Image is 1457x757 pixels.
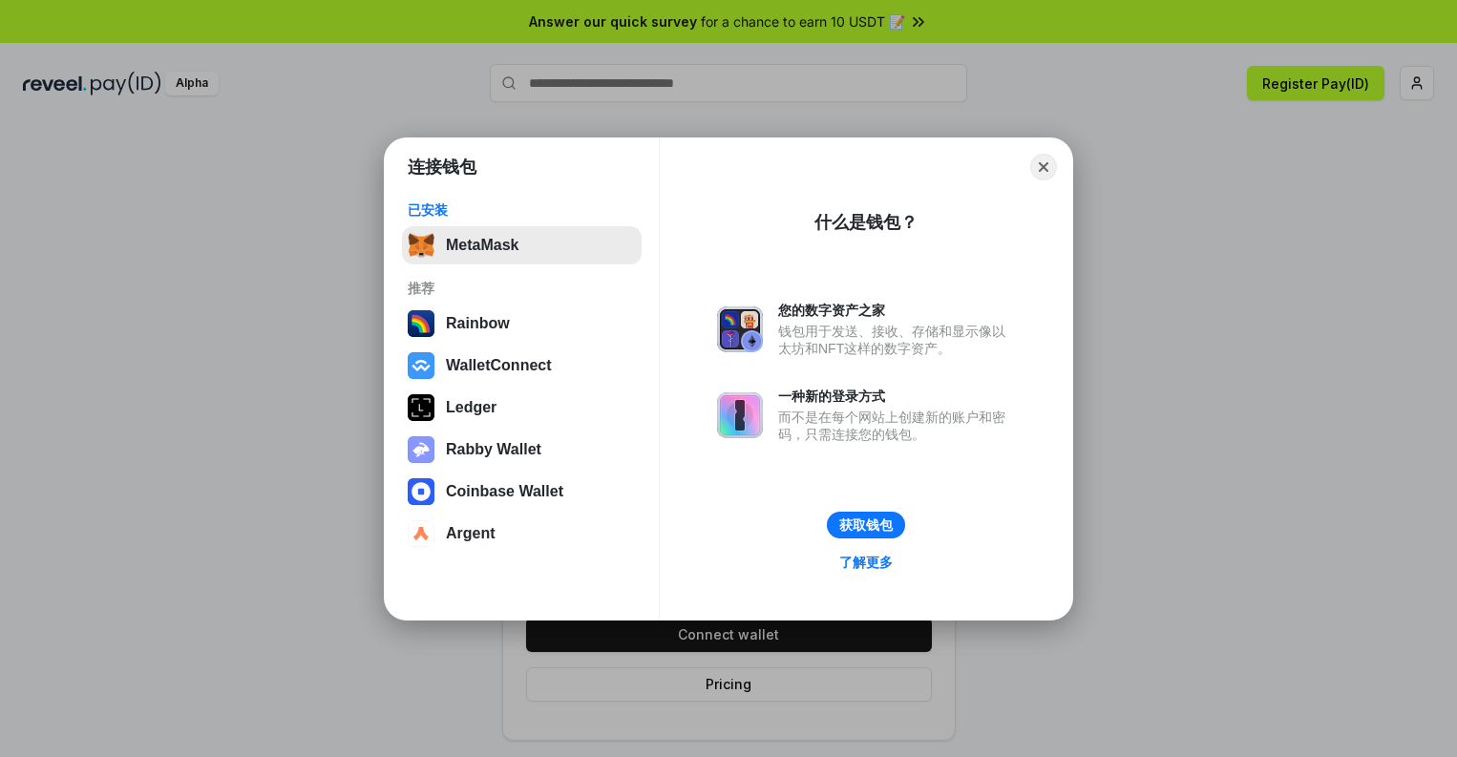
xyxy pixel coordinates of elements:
div: 已安装 [408,201,636,219]
button: Ledger [402,389,642,427]
div: 而不是在每个网站上创建新的账户和密码，只需连接您的钱包。 [778,409,1015,443]
div: 推荐 [408,280,636,297]
div: Rabby Wallet [446,441,541,458]
button: Rabby Wallet [402,431,642,469]
button: WalletConnect [402,347,642,385]
button: MetaMask [402,226,642,264]
div: 一种新的登录方式 [778,388,1015,405]
div: 您的数字资产之家 [778,302,1015,319]
div: MetaMask [446,237,518,254]
img: svg+xml,%3Csvg%20fill%3D%22none%22%20height%3D%2233%22%20viewBox%3D%220%200%2035%2033%22%20width%... [408,232,434,259]
img: svg+xml,%3Csvg%20width%3D%2228%22%20height%3D%2228%22%20viewBox%3D%220%200%2028%2028%22%20fill%3D... [408,352,434,379]
div: 什么是钱包？ [814,211,918,234]
img: svg+xml,%3Csvg%20width%3D%22120%22%20height%3D%22120%22%20viewBox%3D%220%200%20120%20120%22%20fil... [408,310,434,337]
button: Coinbase Wallet [402,473,642,511]
img: svg+xml,%3Csvg%20width%3D%2228%22%20height%3D%2228%22%20viewBox%3D%220%200%2028%2028%22%20fill%3D... [408,520,434,547]
button: Argent [402,515,642,553]
div: Ledger [446,399,496,416]
button: 获取钱包 [827,512,905,538]
button: Rainbow [402,305,642,343]
div: 了解更多 [839,554,893,571]
button: Close [1030,154,1057,180]
img: svg+xml,%3Csvg%20width%3D%2228%22%20height%3D%2228%22%20viewBox%3D%220%200%2028%2028%22%20fill%3D... [408,478,434,505]
img: svg+xml,%3Csvg%20xmlns%3D%22http%3A%2F%2Fwww.w3.org%2F2000%2Fsvg%22%20fill%3D%22none%22%20viewBox... [717,392,763,438]
div: Coinbase Wallet [446,483,563,500]
div: 钱包用于发送、接收、存储和显示像以太坊和NFT这样的数字资产。 [778,323,1015,357]
div: Rainbow [446,315,510,332]
div: Argent [446,525,496,542]
img: svg+xml,%3Csvg%20xmlns%3D%22http%3A%2F%2Fwww.w3.org%2F2000%2Fsvg%22%20fill%3D%22none%22%20viewBox... [717,306,763,352]
div: 获取钱包 [839,516,893,534]
a: 了解更多 [828,550,904,575]
h1: 连接钱包 [408,156,476,179]
img: svg+xml,%3Csvg%20xmlns%3D%22http%3A%2F%2Fwww.w3.org%2F2000%2Fsvg%22%20width%3D%2228%22%20height%3... [408,394,434,421]
img: svg+xml,%3Csvg%20xmlns%3D%22http%3A%2F%2Fwww.w3.org%2F2000%2Fsvg%22%20fill%3D%22none%22%20viewBox... [408,436,434,463]
div: WalletConnect [446,357,552,374]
